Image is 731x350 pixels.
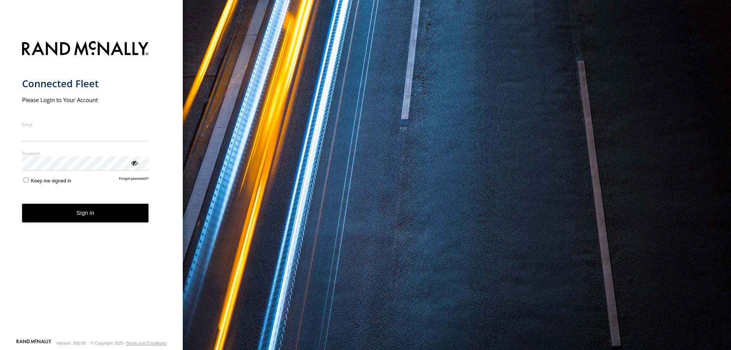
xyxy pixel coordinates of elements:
[24,177,29,182] input: Keep me signed in
[22,150,149,156] label: Password
[22,122,149,128] label: Email
[130,159,138,166] div: ViewPassword
[22,37,161,339] form: main
[119,176,149,184] a: Forgot password?
[57,341,86,345] div: Version: 306.00
[22,40,149,59] img: Rand McNally
[22,204,149,222] button: Sign in
[126,341,166,345] a: Terms and Conditions
[31,178,71,184] span: Keep me signed in
[22,96,149,104] h2: Please Login to Your Account
[16,339,51,347] a: Visit our Website
[22,77,149,90] h1: Connected Fleet
[91,341,166,345] div: © Copyright 2025 -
